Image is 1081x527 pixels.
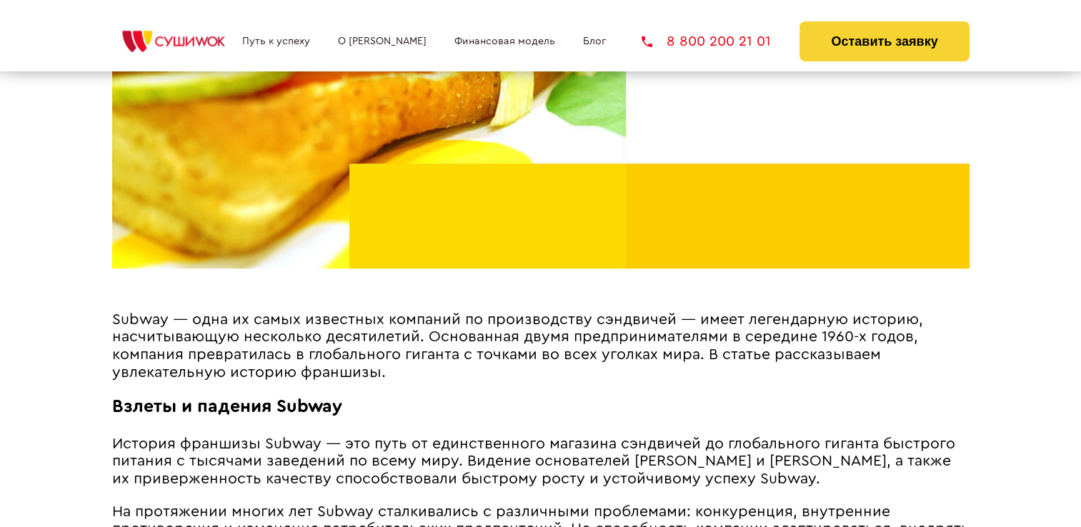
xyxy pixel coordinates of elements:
a: 8 800 200 21 01 [642,34,771,49]
a: Финансовая модель [454,36,555,47]
span: История франшизы Subway — это путь от единственного магазина сэндвичей до глобального гиганта быс... [112,436,955,486]
span: Subway ― одна их самых известных компаний по производству сэндвичей ― имеет легендарную историю, ... [112,312,923,380]
a: Путь к успеху [242,36,310,47]
button: Оставить заявку [799,21,969,61]
a: Блог [583,36,606,47]
span: 8 800 200 21 01 [667,34,771,49]
a: О [PERSON_NAME] [338,36,427,47]
span: Взлеты и падения Subway [112,398,342,416]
